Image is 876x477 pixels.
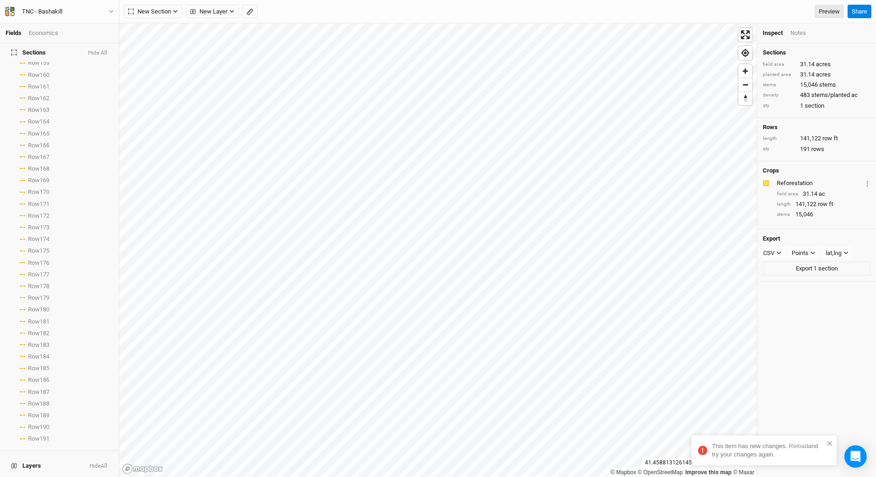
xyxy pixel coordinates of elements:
a: Maxar [733,469,754,476]
button: HideAll [89,463,108,470]
a: OpenStreetMap [638,469,683,476]
div: field area [777,191,798,198]
a: Reload [789,442,808,449]
a: Mapbox logo [122,463,163,474]
span: stems/planted ac [811,91,858,99]
a: Improve this map [685,469,732,476]
a: Preview [814,5,844,19]
button: TNC - Bashakill [5,7,114,17]
canvas: Map [119,23,757,477]
div: lat,lng [826,249,842,258]
span: section [805,102,824,110]
span: Row 177 [28,271,49,278]
span: Row 175 [28,247,49,255]
a: Mapbox [610,469,636,476]
span: Row 179 [28,294,49,302]
h4: Sections [763,49,870,56]
div: Notes [790,29,806,37]
span: acres [816,60,831,69]
button: close [827,439,833,448]
div: Reforestation [777,179,862,187]
span: Row 161 [28,83,49,90]
div: density [763,92,795,99]
div: qty [763,145,795,152]
span: Row 172 [28,212,49,220]
span: Row 176 [28,259,49,267]
span: New Layer [190,7,227,16]
span: Row 180 [28,306,49,313]
h4: Export [763,235,870,242]
div: field area [763,61,795,68]
span: Row 168 [28,165,49,173]
span: Row 166 [28,142,49,149]
button: New Section [124,5,182,19]
button: Zoom in [739,64,752,78]
div: Open Intercom Messenger [844,445,867,468]
span: Row 162 [28,95,49,102]
h4: Rows [763,124,870,131]
span: Row 164 [28,118,49,125]
div: 31.14 [763,60,870,69]
div: length [777,201,791,208]
span: Row 170 [28,188,49,196]
div: Points [792,249,808,258]
span: Row 174 [28,235,49,243]
div: stems [777,211,791,218]
div: 141,122 [777,200,870,208]
button: Find my location [739,46,752,60]
div: stems [763,82,795,89]
span: Row 183 [28,341,49,349]
div: 31.14 [777,190,870,198]
span: Row 187 [28,388,49,396]
button: New Layer [186,5,239,19]
div: 15,046 [763,81,870,89]
button: CSV [759,246,786,260]
span: Row 181 [28,318,49,325]
span: Row 160 [28,71,49,79]
span: stems [819,81,836,89]
span: Sections [11,49,46,56]
span: Row 171 [28,200,49,208]
div: Economics [29,29,58,37]
span: Row 185 [28,365,49,372]
h4: Crops [763,167,779,174]
div: 31.14 [763,70,870,79]
button: lat,lng [821,246,853,260]
div: 191 [763,145,870,153]
button: Crop Usage [864,178,870,188]
button: Export 1 section [763,262,870,276]
button: Zoom out [739,78,752,91]
span: Row 169 [28,177,49,184]
div: 141,122 [763,134,870,143]
span: Row 165 [28,130,49,138]
span: Row 190 [28,423,49,431]
div: CSV [763,249,774,258]
span: rows [811,145,824,153]
span: New Section [128,7,171,16]
a: Fields [6,29,21,36]
button: Reset bearing to north [739,91,752,105]
div: qty [763,102,795,109]
span: Row 182 [28,330,49,337]
button: Enter fullscreen [739,28,752,41]
span: Row 191 [28,435,49,442]
span: Row 184 [28,353,49,360]
button: Hide All [88,50,108,56]
div: 1 [763,102,870,110]
span: Row 188 [28,400,49,408]
div: TNC - Bashakill [22,7,62,16]
button: Points [787,246,820,260]
span: Layers [11,462,41,470]
span: Row 189 [28,412,49,419]
span: Row 163 [28,106,49,114]
span: row ft [822,134,838,143]
span: Row 167 [28,153,49,161]
button: Shortcut: M [242,5,258,19]
span: Row 178 [28,283,49,290]
div: 483 [763,91,870,99]
span: Row 173 [28,224,49,231]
